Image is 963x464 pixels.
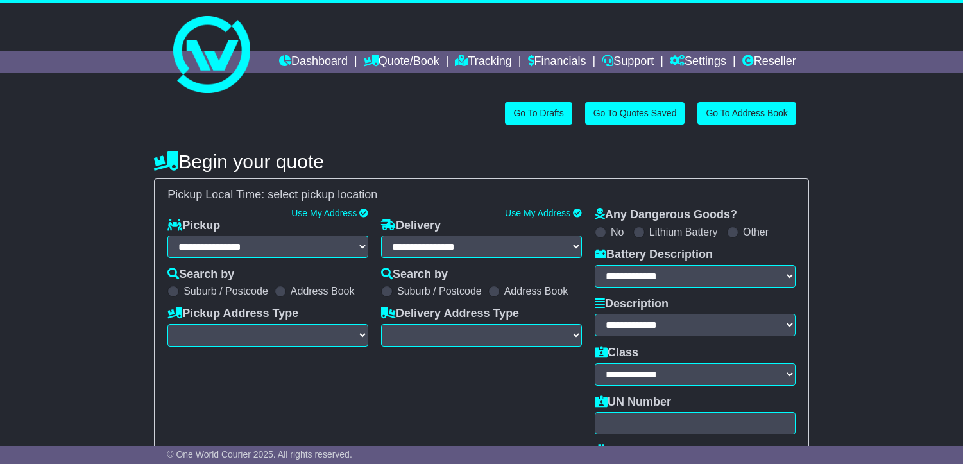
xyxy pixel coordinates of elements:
span: © One World Courier 2025. All rights reserved. [167,449,352,460]
a: Dashboard [279,51,348,73]
a: Reseller [742,51,796,73]
label: Search by [167,268,234,282]
a: Use My Address [505,208,570,218]
a: Support [602,51,654,73]
label: Pickup [167,219,220,233]
a: Settings [670,51,726,73]
label: Search by [381,268,448,282]
label: Description [595,297,669,311]
label: Delivery Address Type [381,307,519,321]
label: Lithium Battery [649,226,718,238]
div: Pickup Local Time: [161,188,802,202]
h4: Begin your quote [154,151,809,172]
label: No [611,226,624,238]
a: Go To Drafts [505,102,572,125]
label: Address Book [291,285,355,297]
span: select pickup location [268,188,377,201]
label: Suburb / Postcode [397,285,482,297]
label: Packaging Group [595,444,703,458]
label: UN Number [595,395,671,409]
label: Address Book [504,285,568,297]
a: Use My Address [291,208,357,218]
label: Pickup Address Type [167,307,298,321]
label: Any Dangerous Goods? [595,208,737,222]
label: Delivery [381,219,441,233]
a: Quote/Book [364,51,439,73]
label: Other [743,226,769,238]
a: Go To Quotes Saved [585,102,685,125]
a: Tracking [455,51,511,73]
label: Suburb / Postcode [183,285,268,297]
a: Financials [528,51,586,73]
label: Class [595,346,638,360]
a: Go To Address Book [697,102,796,125]
label: Battery Description [595,248,713,262]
